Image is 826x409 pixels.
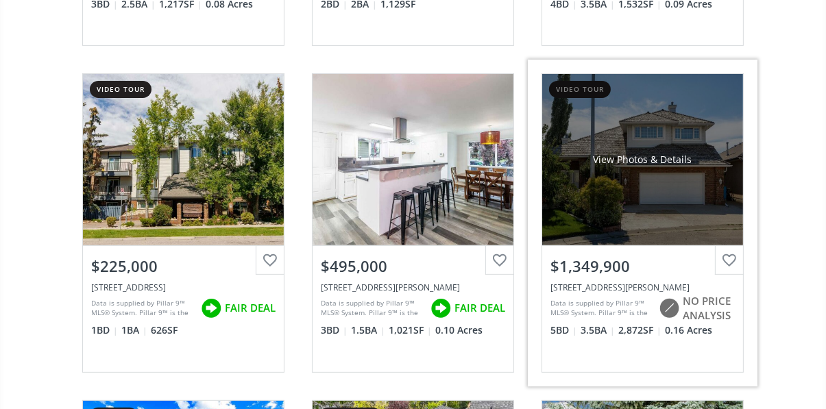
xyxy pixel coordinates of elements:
a: $495,000[STREET_ADDRESS][PERSON_NAME]Data is supplied by Pillar 9™ MLS® System. Pillar 9™ is the ... [298,60,528,386]
div: $1,349,900 [550,256,735,277]
span: 1.5 BA [351,323,385,337]
div: 21 Douglas Woods Manor SE, Calgary, AB T2Z 2E7 [550,282,735,293]
span: 626 SF [151,323,178,337]
a: video tour$225,000[STREET_ADDRESS]Data is supplied by Pillar 9™ MLS® System. Pillar 9™ is the own... [69,60,298,386]
span: 0.16 Acres [665,323,712,337]
span: FAIR DEAL [225,301,276,315]
a: video tourView Photos & Details$1,349,900[STREET_ADDRESS][PERSON_NAME]Data is supplied by Pillar ... [528,60,757,386]
img: rating icon [427,295,454,322]
img: rating icon [197,295,225,322]
div: 550 Westwood Drive SW #208, Calgary, AB T3T 3T9 [91,282,276,293]
span: 3 BD [321,323,348,337]
div: $495,000 [321,256,505,277]
span: NO PRICE ANALYSIS [683,294,735,323]
span: 1,021 SF [389,323,432,337]
div: 92 Erin Woods Drive SE, Calgary, AB T2B 2S1 [321,282,505,293]
img: rating icon [655,295,683,322]
div: View Photos & Details [593,153,692,166]
span: FAIR DEAL [454,301,505,315]
span: 0.10 Acres [435,323,483,337]
span: 1 BA [121,323,147,337]
span: 3.5 BA [581,323,615,337]
div: Data is supplied by Pillar 9™ MLS® System. Pillar 9™ is the owner of the copyright in its MLS® Sy... [550,298,652,319]
div: $225,000 [91,256,276,277]
div: Data is supplied by Pillar 9™ MLS® System. Pillar 9™ is the owner of the copyright in its MLS® Sy... [91,298,194,319]
div: Data is supplied by Pillar 9™ MLS® System. Pillar 9™ is the owner of the copyright in its MLS® Sy... [321,298,424,319]
span: 2,872 SF [618,323,661,337]
span: 1 BD [91,323,118,337]
span: 5 BD [550,323,577,337]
